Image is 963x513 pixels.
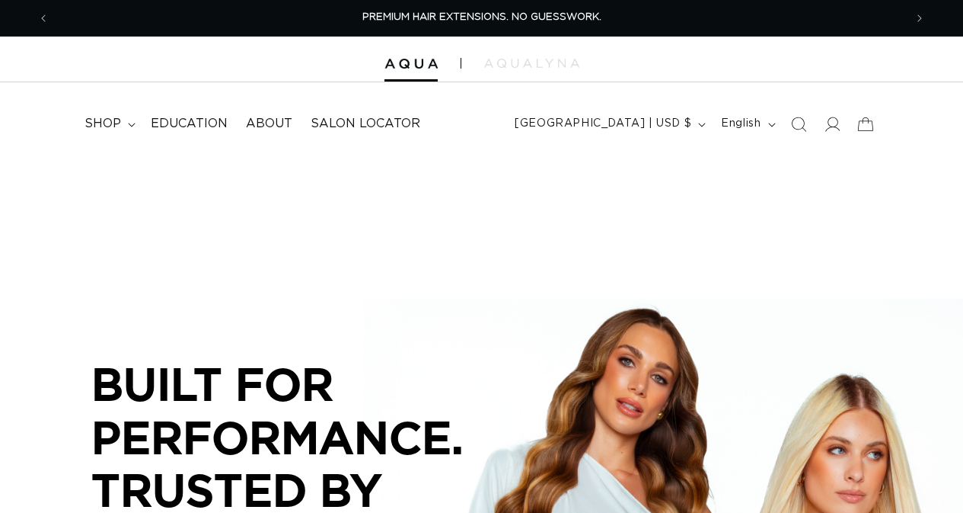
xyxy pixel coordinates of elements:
a: Education [142,107,237,141]
span: Salon Locator [311,116,420,132]
button: English [712,110,781,139]
span: About [246,116,292,132]
a: Salon Locator [301,107,429,141]
span: PREMIUM HAIR EXTENSIONS. NO GUESSWORK. [362,12,601,22]
button: Previous announcement [27,4,60,33]
span: English [721,116,761,132]
span: [GEOGRAPHIC_DATA] | USD $ [515,116,691,132]
span: shop [85,116,121,132]
img: aqualyna.com [484,59,579,68]
span: Education [151,116,228,132]
img: Aqua Hair Extensions [384,59,438,69]
summary: shop [75,107,142,141]
button: [GEOGRAPHIC_DATA] | USD $ [505,110,712,139]
button: Next announcement [903,4,936,33]
a: About [237,107,301,141]
summary: Search [782,107,815,141]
